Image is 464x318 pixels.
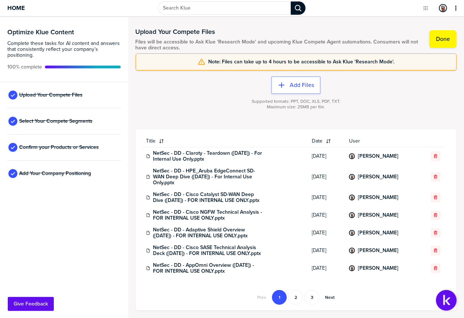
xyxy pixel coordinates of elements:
[312,248,340,254] span: [DATE]
[312,138,322,144] span: Date
[267,104,325,110] span: Maximum size: 25MB per file.
[312,265,340,271] span: [DATE]
[252,99,341,104] span: Supported formats: PPT, DOC, XLS, PDF, TXT.
[304,290,319,305] button: Go to page 3
[358,265,398,271] a: [PERSON_NAME]
[252,290,340,305] nav: Pagination Navigation
[350,231,354,235] img: 3f52aea00f59351d4b34b17d24a3c45a-sml.png
[439,4,447,12] div: Dan Wohlgemuth
[350,154,354,158] img: 3f52aea00f59351d4b34b17d24a3c45a-sml.png
[7,29,121,35] h3: Optimize Klue Content
[291,1,306,15] div: Search Klue
[349,212,355,218] div: Dan Wohlgemuth
[436,290,457,311] button: Open Support Center
[208,59,394,65] span: Note: Files can take up to 4 hours to be accessible to Ask Klue 'Research Mode'.
[153,262,264,274] a: NetSec - DD - AppOmni Overview ([DATE]) - FOR INTERNAL USE ONLY.pptx
[146,138,156,144] span: Title
[349,248,355,254] div: Dan Wohlgemuth
[19,144,99,150] span: Confirm your Products or Services
[438,3,448,13] a: Edit Profile
[349,153,355,159] div: Dan Wohlgemuth
[8,297,54,311] button: Give Feedback
[312,195,340,200] span: [DATE]
[7,64,42,70] span: Active
[358,212,398,218] a: [PERSON_NAME]
[7,41,121,58] span: Complete these tasks for AI content and answers that consistently reflect your company’s position...
[358,153,398,159] a: [PERSON_NAME]
[158,1,291,15] input: Search Klue
[19,92,83,98] span: Upload Your Compete Files
[153,150,264,162] a: NetSec - DD - Claroty - Teardown ([DATE]) - For Internal Use Only.pptx
[136,39,422,51] span: Files will be accessible to Ask Klue 'Research Mode' and upcoming Klue Compete Agent automations....
[349,230,355,236] div: Dan Wohlgemuth
[321,290,339,305] button: Go to next page
[153,227,264,239] a: NetSec - DD - Adaptive Shield Overview ([DATE]) - FOR INTERNAL USE ONLY.pptx
[349,174,355,180] div: Dan Wohlgemuth
[312,212,340,218] span: [DATE]
[436,35,450,43] label: Done
[350,248,354,253] img: 3f52aea00f59351d4b34b17d24a3c45a-sml.png
[253,290,271,305] button: Go to previous page
[358,248,398,254] a: [PERSON_NAME]
[349,138,416,144] span: User
[349,195,355,200] div: Dan Wohlgemuth
[350,175,354,179] img: 3f52aea00f59351d4b34b17d24a3c45a-sml.png
[312,153,340,159] span: [DATE]
[153,245,264,256] a: NetSec - DD - Cisco SASE Technical Analysis Deck ([DATE]) - FOR INTERNAL USE ONLY.pptx
[440,5,446,11] img: 3f52aea00f59351d4b34b17d24a3c45a-sml.png
[136,27,422,36] h1: Upload Your Compete Files
[358,230,398,236] a: [PERSON_NAME]
[153,209,264,221] a: NetSec - DD - Cisco NGFW Technical Analysis - FOR INTERNAL USE ONLY.pptx
[358,174,398,180] a: [PERSON_NAME]
[153,168,264,186] a: NetSec - DD - HPE_Aruba EdgeConnect SD-WAN Deep Dive ([DATE]) - For Internal Use Only.pptx
[153,192,264,203] a: NetSec - DD - Cisco Catalyst SD-WAN Deep Dive ([DATE]) - FOR INTERNAL USE ONLY.pptx
[350,213,354,217] img: 3f52aea00f59351d4b34b17d24a3c45a-sml.png
[312,230,340,236] span: [DATE]
[422,4,429,12] button: Open Drop
[350,195,354,200] img: 3f52aea00f59351d4b34b17d24a3c45a-sml.png
[290,81,314,89] label: Add Files
[312,174,340,180] span: [DATE]
[288,290,303,305] button: Go to page 2
[349,265,355,271] div: Dan Wohlgemuth
[19,118,93,124] span: Select Your Compete Segments
[7,5,25,11] span: Home
[358,195,398,200] a: [PERSON_NAME]
[350,266,354,270] img: 3f52aea00f59351d4b34b17d24a3c45a-sml.png
[19,171,91,177] span: Add Your Company Positioning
